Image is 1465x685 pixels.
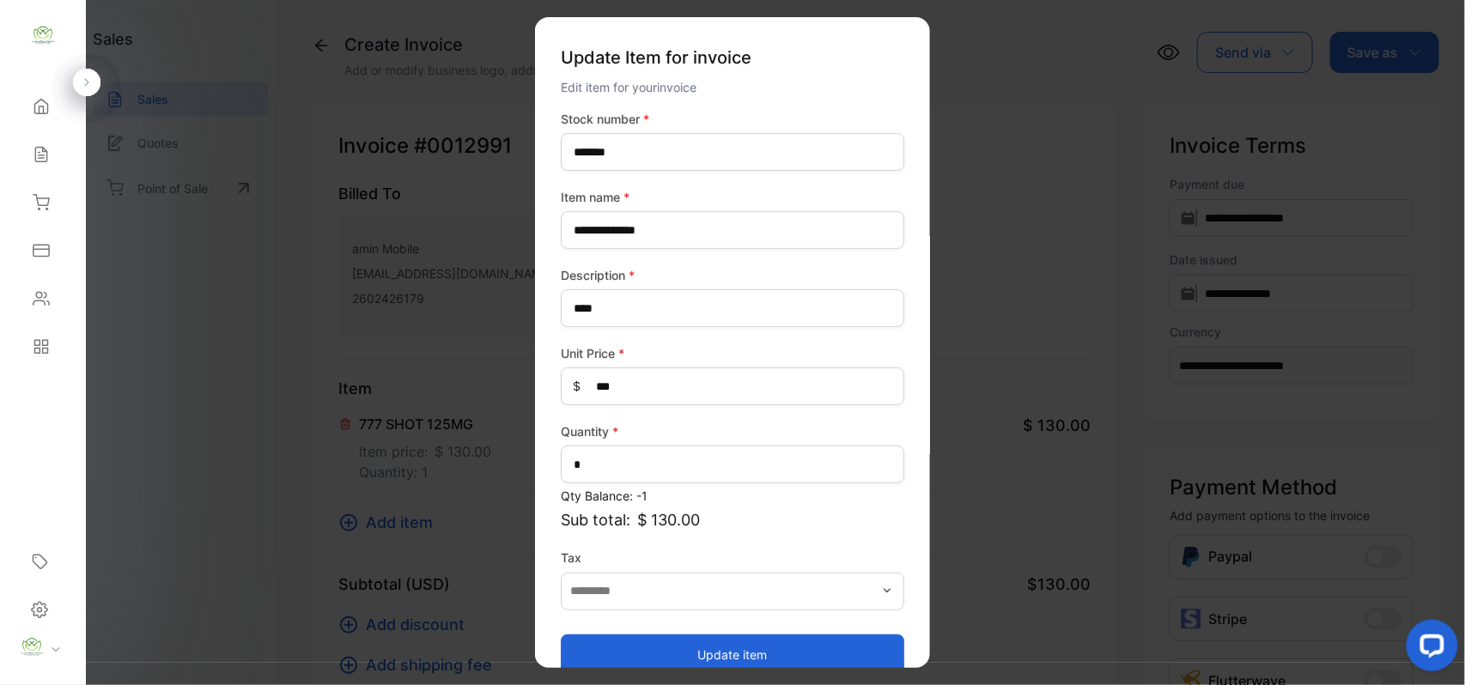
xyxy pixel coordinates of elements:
[561,633,904,675] button: Update item
[561,508,904,531] p: Sub total:
[561,80,696,94] span: Edit item for your invoice
[573,377,581,395] span: $
[30,22,56,48] img: logo
[561,266,904,284] label: Description
[561,422,904,440] label: Quantity
[561,549,904,567] label: Tax
[19,634,45,660] img: profile
[561,110,904,128] label: Stock number
[1393,613,1465,685] iframe: LiveChat chat widget
[637,508,700,531] span: $ 130.00
[561,487,904,505] p: Qty Balance: -1
[561,38,904,77] p: Update Item for invoice
[561,344,904,362] label: Unit Price
[561,188,904,206] label: Item name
